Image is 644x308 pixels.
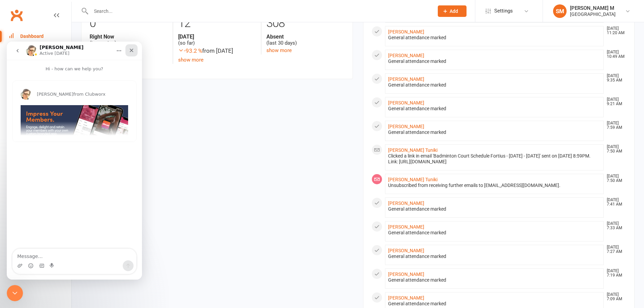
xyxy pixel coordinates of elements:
[10,221,16,227] button: Upload attachment
[603,50,626,59] time: [DATE] 10:49 AM
[178,57,204,63] a: show more
[178,33,256,46] div: (so far)
[388,254,601,259] div: General attendance marked
[570,11,616,17] div: [GEOGRAPHIC_DATA]
[603,269,626,278] time: [DATE] 7:19 AM
[266,33,344,40] strong: Absent
[7,42,142,280] iframe: Intercom live chat
[43,221,48,227] button: Start recording
[388,53,424,58] a: [PERSON_NAME]
[603,74,626,82] time: [DATE] 9:35 AM
[388,271,424,277] a: [PERSON_NAME]
[388,301,601,307] div: General attendance marked
[603,121,626,130] time: [DATE] 7:59 AM
[388,35,601,41] div: General attendance marked
[553,4,567,18] div: SM
[21,221,27,227] button: Emoji picker
[603,97,626,106] time: [DATE] 9:21 AM
[388,100,424,105] a: [PERSON_NAME]
[438,5,467,17] button: Add
[603,245,626,254] time: [DATE] 7:27 AM
[388,200,424,206] a: [PERSON_NAME]
[388,147,437,153] a: [PERSON_NAME] Tuniki
[388,248,424,253] a: [PERSON_NAME]
[388,58,601,64] div: General attendance marked
[9,29,71,44] a: Dashboard
[603,145,626,153] time: [DATE] 7:50 AM
[388,230,601,236] div: General attendance marked
[67,50,99,55] span: from Clubworx
[6,207,129,219] textarea: Message…
[266,33,344,46] div: (last 30 days)
[14,47,25,58] img: Profile image for Emily
[116,219,127,230] button: Send a message…
[388,76,424,82] a: [PERSON_NAME]
[30,50,67,55] span: [PERSON_NAME]
[388,206,601,212] div: General attendance marked
[266,47,292,53] a: show more
[450,8,458,14] span: Add
[388,277,601,283] div: General attendance marked
[89,6,429,16] input: Search...
[178,33,256,40] strong: [DATE]
[90,33,168,40] strong: Right Now
[32,221,38,227] button: Gif picker
[266,13,344,33] div: 308
[603,26,626,35] time: [DATE] 11:20 AM
[388,82,601,88] div: General attendance marked
[178,46,256,55] div: from [DATE]
[388,183,601,188] div: Unsubscribed from receiving further emails to [EMAIL_ADDRESS][DOMAIN_NAME].
[388,124,424,129] a: [PERSON_NAME]
[90,33,168,46] div: (in session)
[388,129,601,135] div: General attendance marked
[603,292,626,301] time: [DATE] 7:09 AM
[90,13,168,33] div: 0
[494,3,513,19] span: Settings
[178,13,256,33] div: 12
[603,221,626,230] time: [DATE] 7:33 AM
[388,177,437,182] a: [PERSON_NAME] Tuniki
[20,33,44,39] div: Dashboard
[388,153,601,165] div: Clicked a link in email 'Badminton Court Schedule Fortius - [DATE] - [DATE]' sent on [DATE] 8:59P...
[178,47,202,54] span: -93.2 %
[388,295,424,301] a: [PERSON_NAME]
[7,285,23,301] iframe: Intercom live chat
[603,174,626,183] time: [DATE] 7:50 AM
[603,198,626,207] time: [DATE] 7:41 AM
[388,29,424,34] a: [PERSON_NAME]
[570,5,616,11] div: [PERSON_NAME] M
[388,224,424,230] a: [PERSON_NAME]
[388,106,601,112] div: General attendance marked
[8,7,25,24] a: Clubworx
